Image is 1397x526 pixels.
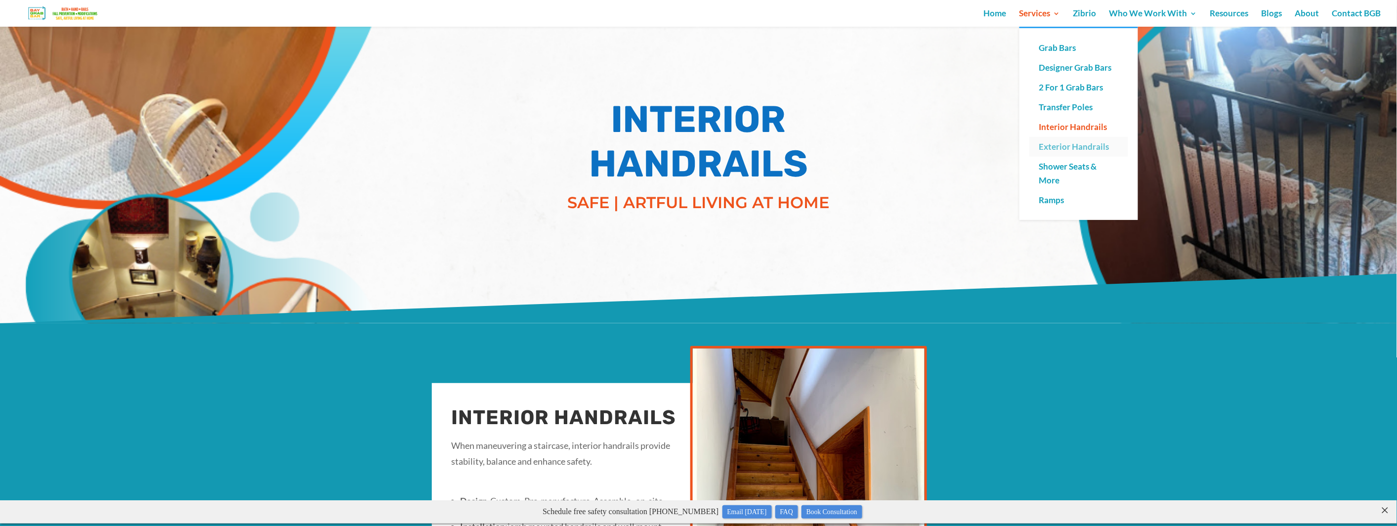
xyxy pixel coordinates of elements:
[461,494,679,507] li: Custom, Pre-manufacture, Assemble -on-site
[802,5,862,18] a: Book Consultation
[550,191,847,215] p: SAFE | ARTFUL LIVING AT HOME
[1029,97,1128,117] a: Transfer Poles
[1029,117,1128,137] a: Interior Handrails
[1029,38,1128,58] a: Grab Bars
[1029,157,1128,190] a: Shower Seats & More
[1295,10,1319,27] a: About
[1029,58,1128,78] a: Designer Grab Bars
[722,5,772,18] a: Email [DATE]
[1262,10,1282,27] a: Blogs
[1332,10,1381,27] a: Contact BGB
[1029,137,1128,157] a: Exterior Handrails
[1073,10,1097,27] a: Zibrio
[984,10,1007,27] a: Home
[1029,78,1128,97] a: 2 For 1 Grab Bars
[775,5,798,18] a: FAQ
[1019,10,1060,27] a: Services
[461,495,491,506] strong: Design-
[1029,190,1128,210] a: Ramps
[452,403,679,438] h2: INTERIOR HANDRAILS
[550,97,847,191] h1: INTERIOR HANDRAILS
[1210,10,1249,27] a: Resources
[452,438,679,479] p: When maneuvering a staircase, interior handrails provide stability, balance and enhance safety.
[1109,10,1197,27] a: Who We Work With
[17,4,111,22] img: Bay Grab Bar
[1380,2,1390,12] close: ×
[24,4,1381,19] p: Schedule free safety consultation [PHONE_NUMBER]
